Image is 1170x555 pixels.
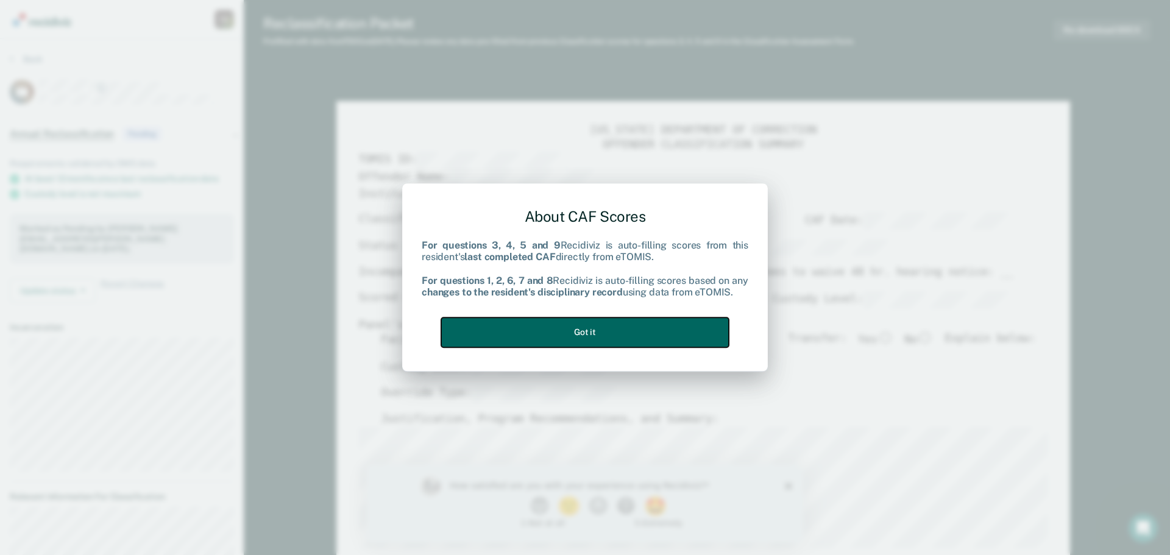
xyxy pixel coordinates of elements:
[441,317,729,347] button: Got it
[422,240,561,252] b: For questions 3, 4, 5 and 9
[422,198,748,235] div: About CAF Scores
[422,240,748,299] div: Recidiviz is auto-filling scores from this resident's directly from eTOMIS. Recidiviz is auto-fil...
[464,252,555,263] b: last completed CAF
[54,12,73,32] img: Profile image for Kim
[222,33,243,51] button: 3
[422,286,623,298] b: changes to the resident's disciplinary record
[83,16,364,27] div: How satisfied are you with your experience using Recidiviz?
[277,33,302,51] button: 5
[163,33,185,51] button: 1
[250,33,271,51] button: 4
[422,275,553,286] b: For questions 1, 2, 6, 7 and 8
[83,55,198,63] div: 1 - Not at all
[191,33,216,51] button: 2
[418,18,425,26] div: Close survey
[268,55,383,63] div: 5 - Extremely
